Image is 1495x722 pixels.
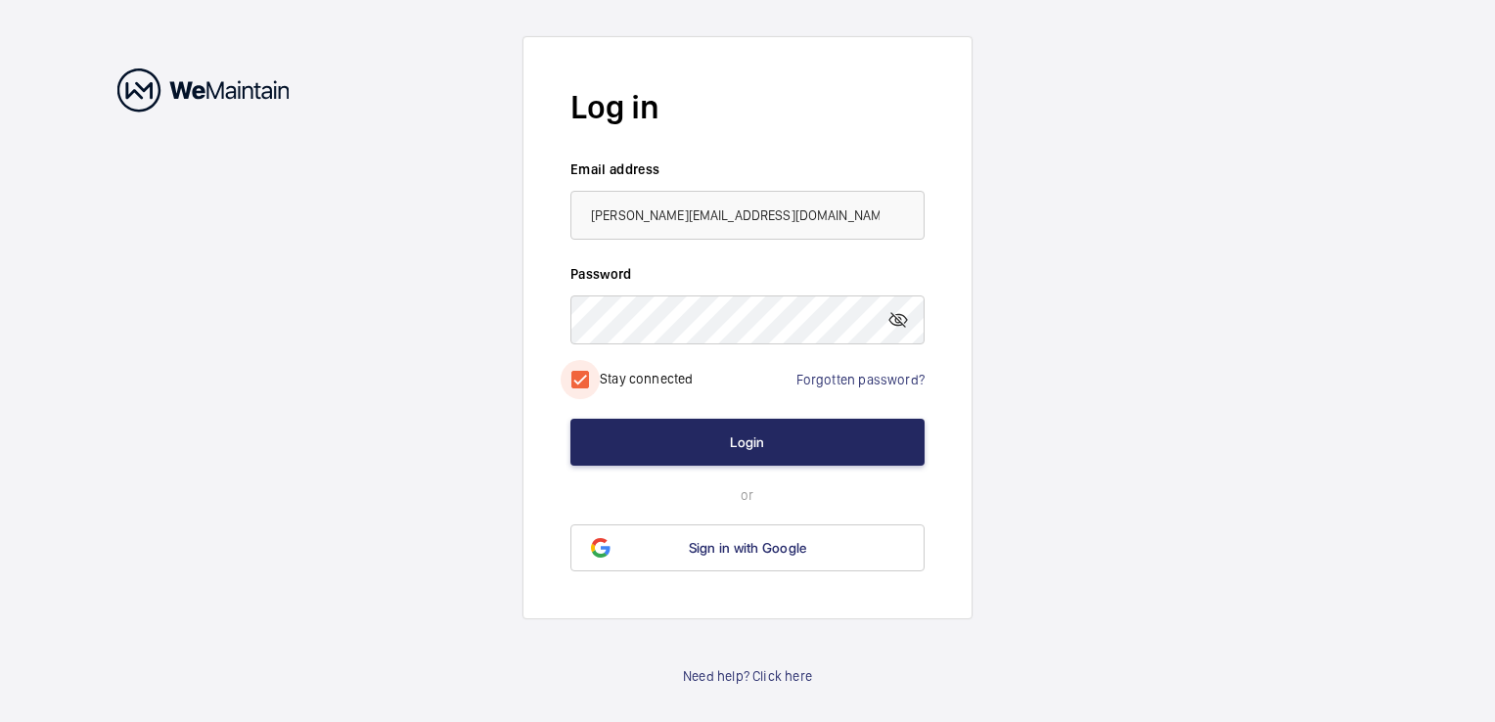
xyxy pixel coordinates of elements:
[683,666,812,686] a: Need help? Click here
[570,419,925,466] button: Login
[796,372,925,387] a: Forgotten password?
[570,264,925,284] label: Password
[570,485,925,505] p: or
[600,371,694,386] label: Stay connected
[570,159,925,179] label: Email address
[689,540,807,556] span: Sign in with Google
[570,84,925,130] h2: Log in
[570,191,925,240] input: Your email address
